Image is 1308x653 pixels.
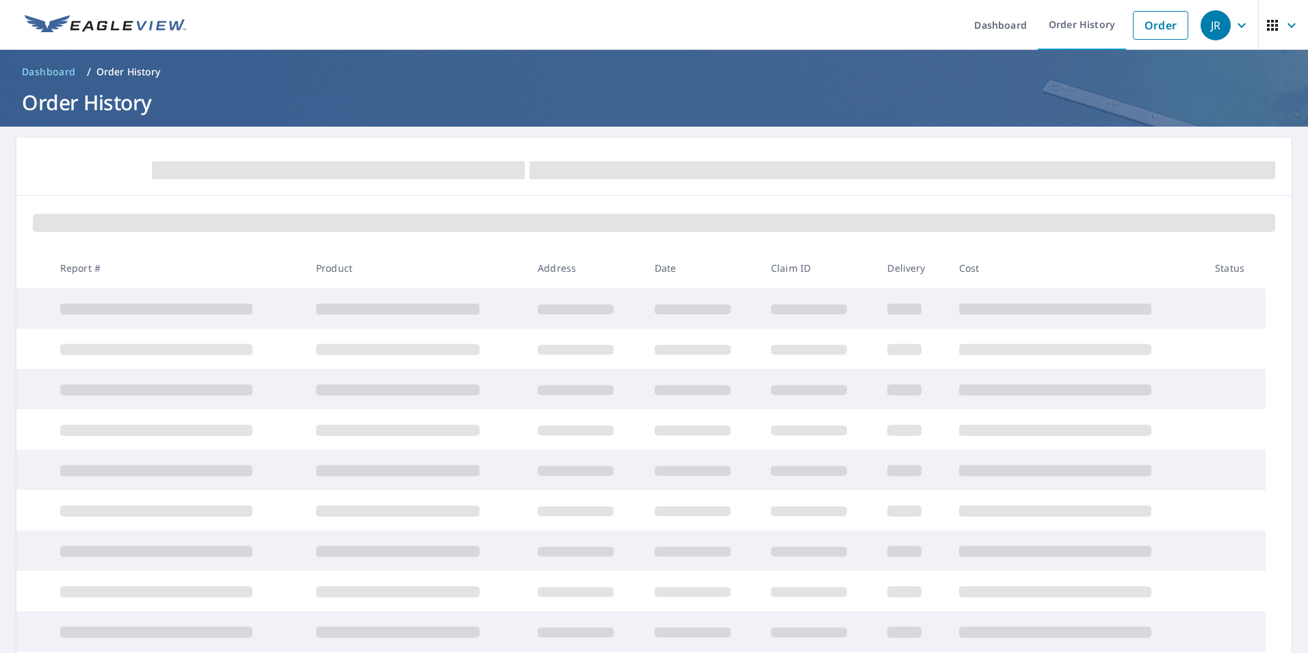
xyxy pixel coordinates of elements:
[876,248,947,288] th: Delivery
[22,65,76,79] span: Dashboard
[16,88,1292,116] h1: Order History
[644,248,760,288] th: Date
[305,248,527,288] th: Product
[1201,10,1231,40] div: JR
[948,248,1204,288] th: Cost
[25,15,186,36] img: EV Logo
[1133,11,1188,40] a: Order
[16,61,1292,83] nav: breadcrumb
[96,65,161,79] p: Order History
[527,248,643,288] th: Address
[49,248,305,288] th: Report #
[87,64,91,80] li: /
[760,248,876,288] th: Claim ID
[16,61,81,83] a: Dashboard
[1204,248,1266,288] th: Status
